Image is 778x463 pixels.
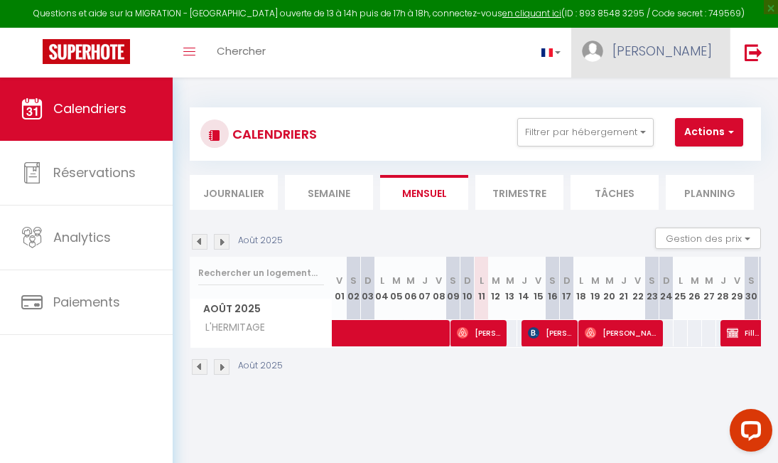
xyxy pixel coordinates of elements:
[759,257,773,320] th: 31
[649,274,655,287] abbr: S
[350,274,357,287] abbr: S
[663,274,670,287] abbr: D
[528,319,576,346] span: [PERSON_NAME]
[333,257,347,320] th: 01
[43,39,130,64] img: Super Booking
[53,164,136,181] span: Réservations
[720,274,726,287] abbr: J
[450,274,456,287] abbr: S
[745,257,759,320] th: 30
[457,319,504,346] span: [PERSON_NAME] [PERSON_NAME] [PERSON_NAME]
[190,299,332,319] span: Août 2025
[591,274,600,287] abbr: M
[517,118,654,147] button: Filtrer par hébergement
[53,228,111,246] span: Analytics
[560,257,574,320] th: 17
[422,274,428,287] abbr: J
[603,257,617,320] th: 20
[347,257,361,320] th: 02
[531,257,546,320] th: 15
[582,41,603,62] img: ...
[193,320,269,336] span: L'HERMITAGE
[571,175,659,210] li: Tâches
[336,274,342,287] abbr: V
[364,274,372,287] abbr: D
[460,257,475,320] th: 10
[238,359,283,373] p: Août 2025
[503,257,517,320] th: 13
[198,260,324,286] input: Rechercher un logement...
[727,319,760,346] span: Fille propriétaire Propriétaire
[546,257,560,320] th: 16
[432,257,446,320] th: 08
[464,274,471,287] abbr: D
[585,319,661,346] span: [PERSON_NAME]
[675,118,743,147] button: Actions
[492,274,500,287] abbr: M
[588,257,603,320] th: 19
[206,28,276,78] a: Chercher
[489,257,503,320] th: 12
[517,257,531,320] th: 14
[418,257,432,320] th: 07
[674,257,688,320] th: 25
[404,257,418,320] th: 06
[617,257,631,320] th: 21
[702,257,716,320] th: 27
[535,274,541,287] abbr: V
[679,274,683,287] abbr: L
[238,234,283,248] p: Août 2025
[392,274,401,287] abbr: M
[229,118,317,150] h3: CALENDRIERS
[480,274,484,287] abbr: L
[361,257,375,320] th: 03
[549,274,556,287] abbr: S
[475,175,563,210] li: Trimestre
[571,28,730,78] a: ... [PERSON_NAME]
[655,228,761,249] button: Gestion des prix
[645,257,659,320] th: 23
[53,293,120,311] span: Paiements
[659,257,674,320] th: 24
[563,274,571,287] abbr: D
[716,257,730,320] th: 28
[502,7,561,19] a: en cliquant ici
[579,274,583,287] abbr: L
[406,274,415,287] abbr: M
[389,257,404,320] th: 05
[53,100,126,117] span: Calendriers
[734,274,740,287] abbr: V
[380,175,468,210] li: Mensuel
[475,257,489,320] th: 11
[446,257,460,320] th: 09
[612,42,712,60] span: [PERSON_NAME]
[745,43,762,61] img: logout
[691,274,699,287] abbr: M
[380,274,384,287] abbr: L
[730,257,745,320] th: 29
[688,257,702,320] th: 26
[666,175,754,210] li: Planning
[217,43,266,58] span: Chercher
[631,257,645,320] th: 22
[436,274,442,287] abbr: V
[605,274,614,287] abbr: M
[506,274,514,287] abbr: M
[375,257,389,320] th: 04
[621,274,627,287] abbr: J
[748,274,755,287] abbr: S
[634,274,641,287] abbr: V
[285,175,373,210] li: Semaine
[574,257,588,320] th: 18
[718,403,778,463] iframe: LiveChat chat widget
[190,175,278,210] li: Journalier
[522,274,527,287] abbr: J
[705,274,713,287] abbr: M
